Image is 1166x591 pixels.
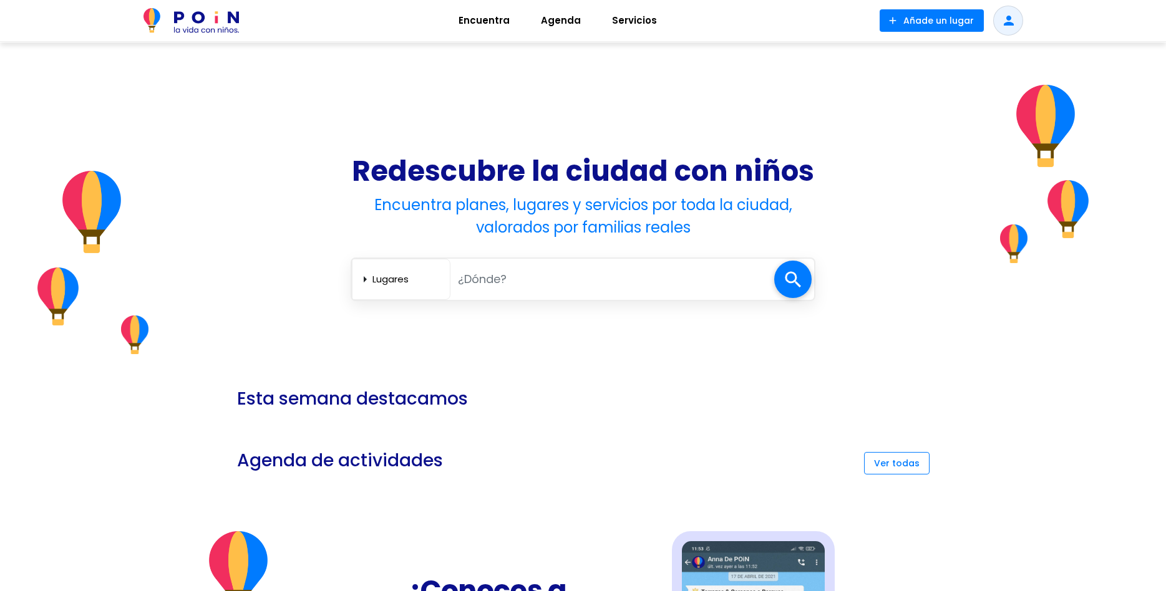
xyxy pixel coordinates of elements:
span: Encuentra [453,11,515,31]
span: Servicios [606,11,663,31]
h4: Encuentra planes, lugares y servicios por toda la ciudad, valorados por familias reales [351,194,815,239]
h1: Redescubre la ciudad con niños [351,153,815,189]
button: Ver todas [864,452,930,474]
button: Añade un lugar [880,9,984,32]
input: ¿Dónde? [450,266,774,292]
a: Agenda [525,6,596,36]
h2: Agenda de actividades [237,444,443,476]
img: POiN [143,8,239,33]
a: Servicios [596,6,673,36]
span: Agenda [535,11,586,31]
span: arrow_right [357,272,372,287]
select: arrow_right [372,269,445,289]
h2: Esta semana destacamos [237,383,468,415]
a: Encuentra [443,6,525,36]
